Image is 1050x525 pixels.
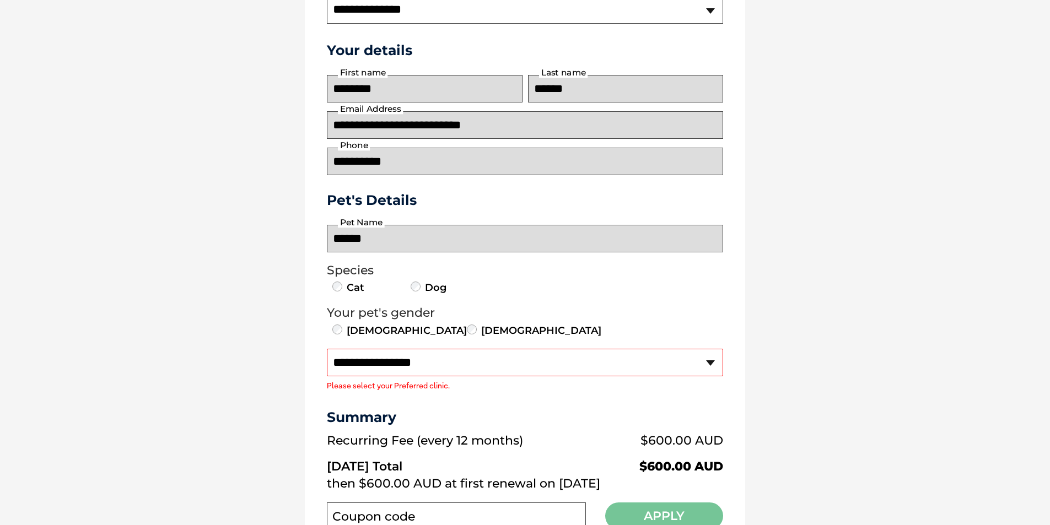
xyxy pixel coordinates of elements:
label: Phone [338,140,370,150]
td: [DATE] Total [327,451,603,474]
legend: Species [327,263,723,278]
label: Coupon code [332,510,415,524]
label: Last name [539,68,588,78]
td: $600.00 AUD [603,451,723,474]
label: First name [338,68,387,78]
td: $600.00 AUD [603,431,723,451]
td: Recurring Fee (every 12 months) [327,431,603,451]
h3: Summary [327,409,723,425]
h3: Pet's Details [322,192,728,208]
h3: Your details [327,42,723,58]
td: then $600.00 AUD at first renewal on [DATE] [327,474,723,494]
legend: Your pet's gender [327,306,723,320]
label: Email Address [338,104,403,114]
